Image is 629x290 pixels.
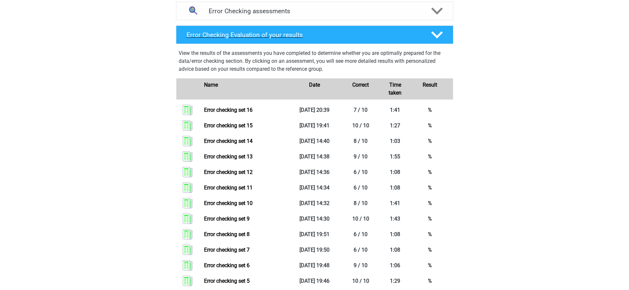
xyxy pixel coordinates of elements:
div: Date [292,81,338,97]
a: Error checking set 10 [204,200,253,206]
a: Error checking set 16 [204,107,253,113]
a: Error checking set 8 [204,231,250,237]
a: Error checking set 7 [204,247,250,253]
h4: Error Checking assessments [209,7,421,15]
a: Error checking set 5 [204,278,250,284]
div: Result [407,81,453,97]
p: View the results of the assessments you have completed to determine whether you are optimally pre... [179,49,451,73]
a: Error checking set 13 [204,153,253,160]
a: Error checking set 14 [204,138,253,144]
img: error checking assessments [184,3,201,20]
a: Error checking set 15 [204,122,253,129]
div: Correct [337,81,384,97]
a: Error checking set 12 [204,169,253,175]
h4: Error Checking Evaluation of your results [187,31,421,39]
a: Error checking set 11 [204,185,253,191]
a: Error Checking Evaluation of your results [173,25,456,44]
div: Name [199,81,291,97]
a: assessments Error Checking assessments [173,2,456,20]
a: Error checking set 6 [204,262,250,269]
a: Error checking set 9 [204,216,250,222]
div: Time taken [384,81,407,97]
